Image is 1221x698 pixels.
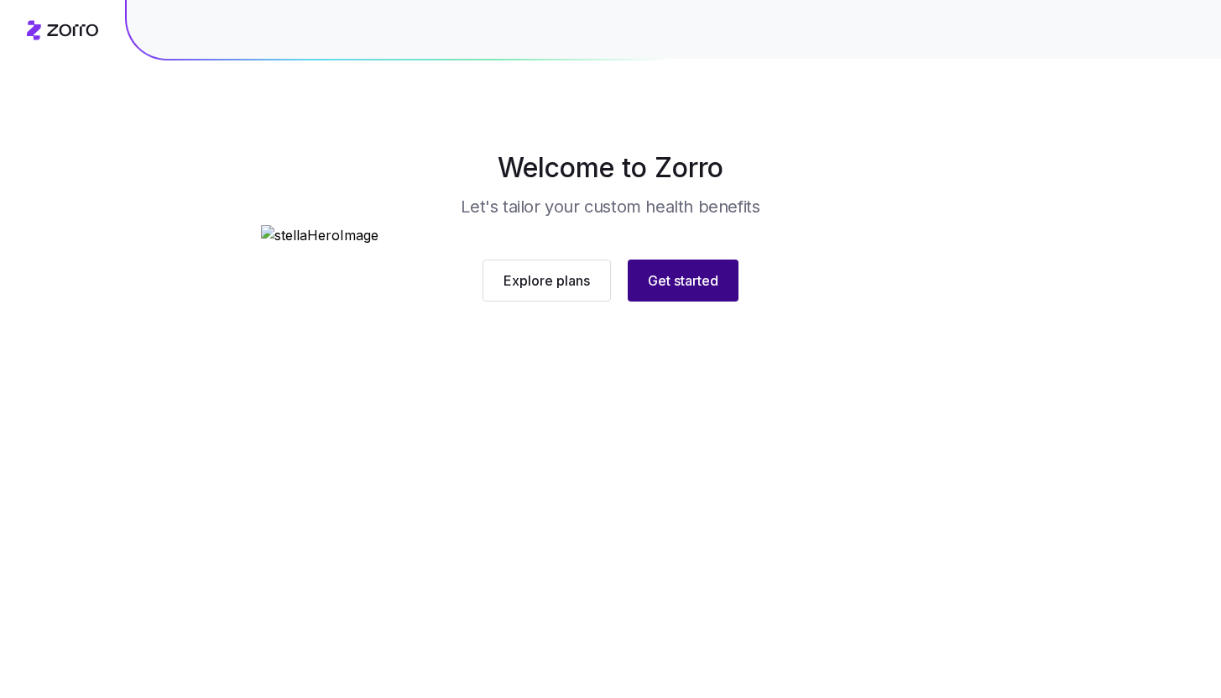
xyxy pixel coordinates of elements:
img: stellaHeroImage [261,225,960,246]
button: Explore plans [483,260,611,302]
h1: Welcome to Zorro [195,148,1027,188]
span: Explore plans [504,270,590,291]
span: Get started [648,270,718,291]
button: Get started [628,260,738,302]
h3: Let's tailor your custom health benefits [461,195,759,218]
